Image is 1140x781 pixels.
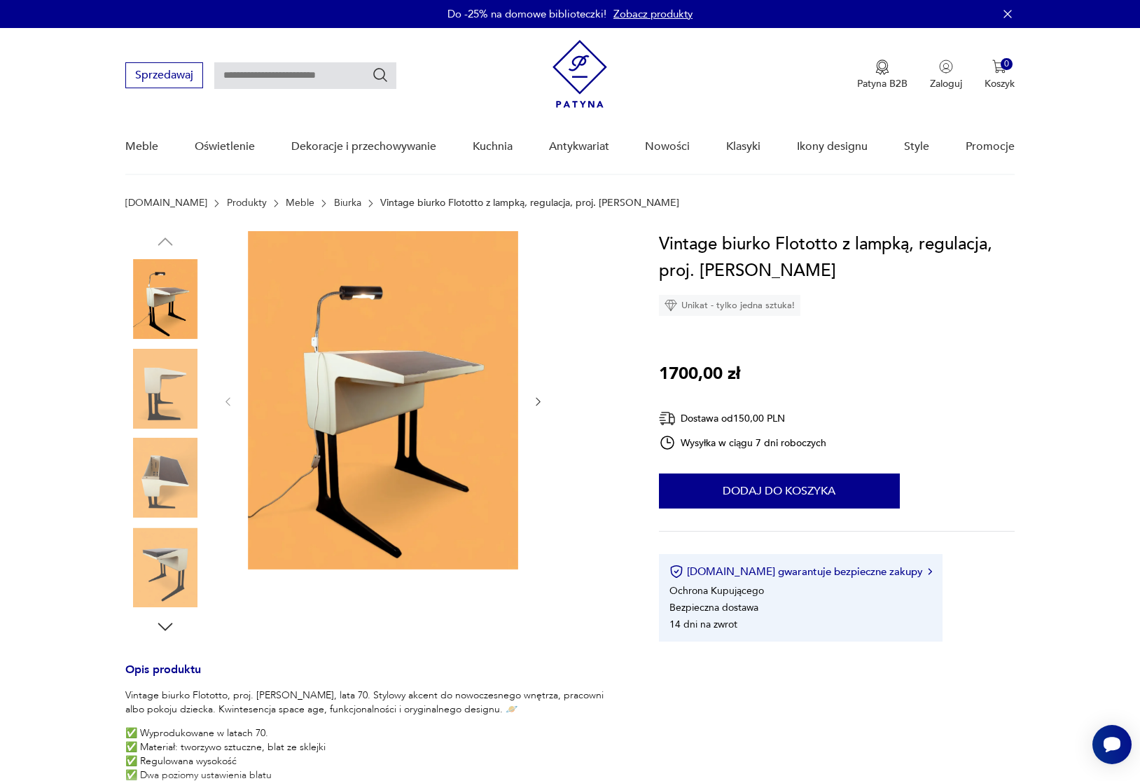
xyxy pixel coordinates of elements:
img: Zdjęcie produktu Vintage biurko Flototto z lampką, regulacja, proj. Luigi Colani [248,231,518,569]
a: Antykwariat [549,120,609,174]
p: Zaloguj [930,77,962,90]
img: Zdjęcie produktu Vintage biurko Flototto z lampką, regulacja, proj. Luigi Colani [125,438,205,518]
div: Wysyłka w ciągu 7 dni roboczych [659,434,827,451]
p: Vintage biurko Flototto, proj. [PERSON_NAME], lata 70. Stylowy akcent do nowoczesnego wnętrza, pr... [125,689,625,717]
a: Ikona medaluPatyna B2B [857,60,908,90]
p: Koszyk [985,77,1015,90]
button: [DOMAIN_NAME] gwarantuje bezpieczne zakupy [669,565,932,579]
a: Ikony designu [797,120,868,174]
li: Ochrona Kupującego [669,584,764,597]
button: Szukaj [372,67,389,83]
a: Style [904,120,929,174]
p: 1700,00 zł [659,361,740,387]
div: Unikat - tylko jedna sztuka! [659,295,800,316]
a: Sprzedawaj [125,71,203,81]
h1: Vintage biurko Flototto z lampką, regulacja, proj. [PERSON_NAME] [659,231,1015,284]
a: Kuchnia [473,120,513,174]
a: Meble [286,198,314,209]
a: Biurka [334,198,361,209]
img: Zdjęcie produktu Vintage biurko Flototto z lampką, regulacja, proj. Luigi Colani [125,527,205,607]
p: Do -25% na domowe biblioteczki! [447,7,606,21]
img: Ikona dostawy [659,410,676,427]
iframe: Smartsupp widget button [1092,725,1132,764]
button: Dodaj do koszyka [659,474,900,509]
img: Ikona strzałki w prawo [928,568,932,575]
h3: Opis produktu [125,665,625,689]
a: Dekoracje i przechowywanie [291,120,436,174]
a: Produkty [227,198,267,209]
img: Ikona diamentu [665,299,677,312]
a: Zobacz produkty [613,7,693,21]
img: Zdjęcie produktu Vintage biurko Flototto z lampką, regulacja, proj. Luigi Colani [125,259,205,339]
div: Dostawa od 150,00 PLN [659,410,827,427]
div: 0 [1001,58,1013,70]
button: Zaloguj [930,60,962,90]
a: Oświetlenie [195,120,255,174]
a: Klasyki [726,120,760,174]
a: [DOMAIN_NAME] [125,198,207,209]
a: Promocje [966,120,1015,174]
img: Patyna - sklep z meblami i dekoracjami vintage [552,40,607,108]
img: Ikona medalu [875,60,889,75]
img: Ikona koszyka [992,60,1006,74]
button: Patyna B2B [857,60,908,90]
p: Patyna B2B [857,77,908,90]
a: Meble [125,120,158,174]
a: Nowości [645,120,690,174]
p: Vintage biurko Flototto z lampką, regulacja, proj. [PERSON_NAME] [380,198,679,209]
img: Zdjęcie produktu Vintage biurko Flototto z lampką, regulacja, proj. Luigi Colani [125,349,205,429]
img: Ikona certyfikatu [669,565,683,579]
img: Ikonka użytkownika [939,60,953,74]
button: Sprzedawaj [125,62,203,88]
li: 14 dni na zwrot [669,618,737,631]
li: Bezpieczna dostawa [669,601,758,614]
button: 0Koszyk [985,60,1015,90]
